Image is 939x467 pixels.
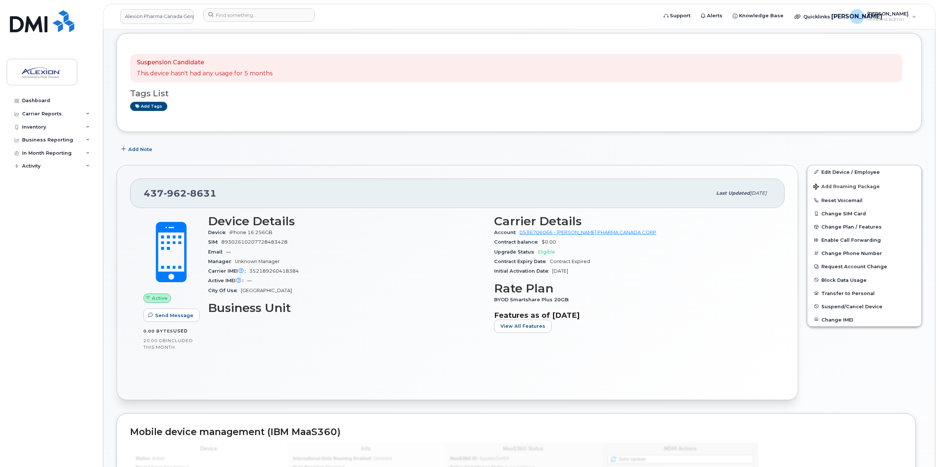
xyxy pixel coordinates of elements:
[130,89,908,98] h3: Tags List
[249,268,299,274] span: 352189260418384
[130,102,167,111] a: Add tags
[208,301,485,315] h3: Business Unit
[144,188,217,199] span: 437
[494,230,520,235] span: Account
[143,338,166,343] span: 20.00 GB
[750,190,767,196] span: [DATE]
[807,287,921,300] button: Transfer to Personal
[550,259,590,264] span: Contract Expired
[807,260,921,273] button: Request Account Change
[867,17,908,22] span: Wireless Admin
[143,328,173,334] span: 0.00 Bytes
[130,427,902,437] h2: Mobile device management (IBM MaaS360)
[155,312,193,319] span: Send Message
[494,297,572,302] span: BYOD Smartshare Plus 20GB
[716,190,750,196] span: Last updated
[241,288,292,293] span: [GEOGRAPHIC_DATA]
[235,259,280,264] span: Unknown Manager
[807,247,921,260] button: Change Phone Number
[821,303,882,309] span: Suspend/Cancel Device
[247,278,252,283] span: —
[203,8,315,22] input: Find something...
[229,230,272,235] span: iPhone 16 256GB
[803,14,830,19] span: Quicklinks
[807,194,921,207] button: Reset Voicemail
[542,239,556,245] span: $0.00
[494,249,538,255] span: Upgrade Status
[120,9,194,24] a: Alexion Pharma Canada Corp
[807,179,921,194] button: Add Roaming Package
[807,220,921,233] button: Change Plan / Features
[670,12,690,19] span: Support
[208,215,485,228] h3: Device Details
[807,233,921,247] button: Enable Call Forwarding
[494,215,771,228] h3: Carrier Details
[696,8,728,23] a: Alerts
[208,249,226,255] span: Email
[494,259,550,264] span: Contract Expiry Date
[208,259,235,264] span: Manager
[173,328,188,334] span: used
[221,239,288,245] span: 89302610207728483428
[137,58,272,67] p: Suspension Candidate
[807,313,921,326] button: Change IMEI
[137,69,272,78] p: This device hasn't had any usage for 5 months
[494,239,542,245] span: Contract balance
[658,8,696,23] a: Support
[208,278,247,283] span: Active IMEI
[807,165,921,179] a: Edit Device / Employee
[707,12,722,19] span: Alerts
[164,188,187,199] span: 962
[552,268,568,274] span: [DATE]
[867,11,908,17] span: [PERSON_NAME]
[520,230,656,235] a: 0536706066 - [PERSON_NAME] PHARMA CANADA CORP
[208,230,229,235] span: Device
[845,9,921,24] div: Jamal Abdi
[143,338,193,350] span: included this month
[807,300,921,313] button: Suspend/Cancel Device
[494,311,771,320] h3: Features as of [DATE]
[494,282,771,295] h3: Rate Plan
[226,249,231,255] span: —
[494,268,552,274] span: Initial Activation Date
[538,249,555,255] span: Eligible
[807,273,921,287] button: Block Data Usage
[813,184,880,191] span: Add Roaming Package
[152,295,168,302] span: Active
[187,188,217,199] span: 8631
[831,12,882,21] span: [PERSON_NAME]
[494,320,551,333] button: View All Features
[739,12,783,19] span: Knowledge Base
[821,224,882,230] span: Change Plan / Features
[789,9,843,24] div: Quicklinks
[208,268,249,274] span: Carrier IMEI
[208,288,241,293] span: City Of Use
[500,323,545,330] span: View All Features
[143,309,200,322] button: Send Message
[128,146,152,153] span: Add Note
[117,143,158,156] button: Add Note
[208,239,221,245] span: SIM
[728,8,789,23] a: Knowledge Base
[821,237,881,243] span: Enable Call Forwarding
[807,207,921,220] button: Change SIM Card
